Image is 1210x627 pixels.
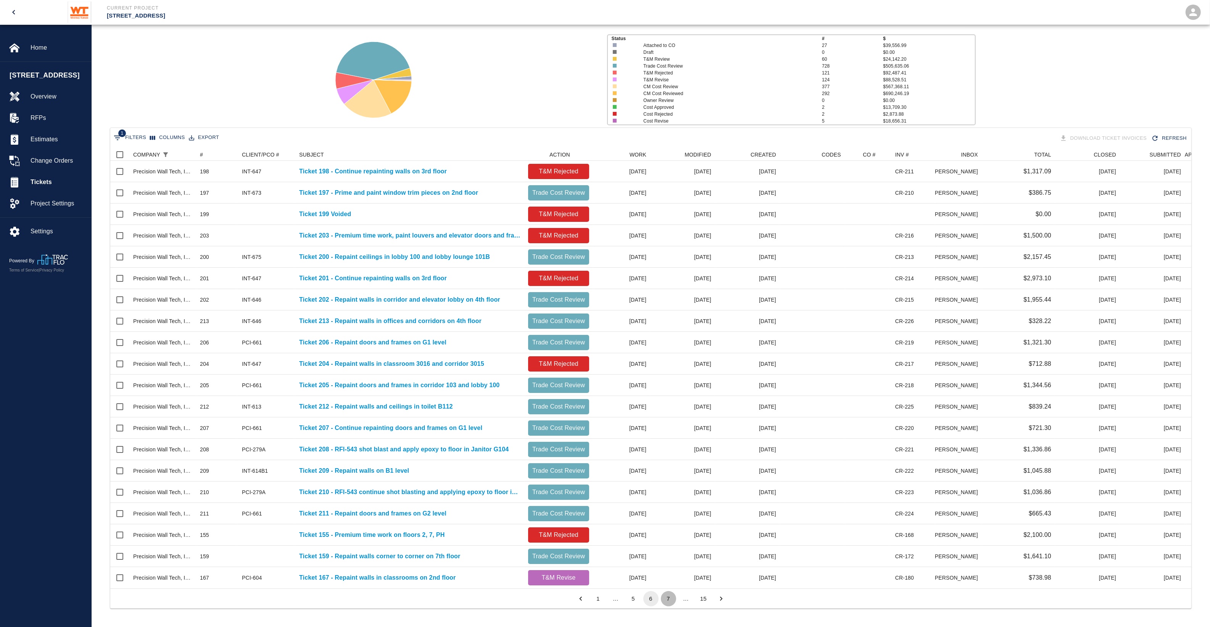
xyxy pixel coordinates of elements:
p: T&M Review [643,56,804,63]
div: [DATE] [1055,332,1120,353]
div: [DATE] [1120,396,1185,417]
p: $18,656.31 [883,118,975,124]
p: T&M Revise [643,76,804,83]
p: 377 [822,83,883,90]
div: [PERSON_NAME] [935,182,982,204]
div: [DATE] [1055,268,1120,289]
p: Cost Revise [643,118,804,124]
div: [DATE] [715,417,780,439]
div: PCI-661 [242,424,262,432]
div: 203 [200,232,209,239]
div: 206 [200,339,209,346]
div: INT-647 [242,360,261,368]
div: CO # [845,149,891,161]
p: $690,246.19 [883,90,975,97]
p: Trade Cost Review [643,63,804,69]
button: Go to next page [714,591,729,606]
div: 198 [200,168,209,175]
div: Refresh the list [1150,132,1190,145]
div: [DATE] [715,161,780,182]
p: Status [612,35,822,42]
p: 5 [822,118,883,124]
div: TOTAL [982,149,1055,161]
a: Ticket 207 - Continue repainting doors and frames on G1 level [299,423,482,433]
button: Show filters [112,132,148,144]
div: [DATE] [593,182,650,204]
a: Ticket 167 - Repaint walls in classrooms on 2nd floor [299,573,456,582]
a: Ticket 204 - Repaint walls in classroom 3016 and corridor 3015 [299,359,484,368]
a: Ticket 209 - Repaint walls on B1 level [299,466,409,475]
div: [PERSON_NAME] [935,225,982,246]
div: 197 [200,189,209,197]
a: Ticket 206 - Repaint doors and frames on G1 level [299,338,446,347]
div: [PERSON_NAME] [935,353,982,375]
div: [PERSON_NAME] [935,268,982,289]
p: $ [883,35,975,42]
span: Tickets [31,178,85,187]
div: [DATE] [715,289,780,310]
p: $2,157.45 [1023,252,1051,262]
button: page 6 [643,591,659,606]
span: Estimates [31,135,85,144]
div: [PERSON_NAME] [935,310,982,332]
p: T&M Rejected [531,359,586,368]
div: [DATE] [1055,182,1120,204]
a: Ticket 205 - Repaint doors and frames in corridor 103 and lobby 100 [299,381,499,390]
div: [DATE] [1120,353,1185,375]
div: INT-673 [242,189,261,197]
div: Precision Wall Tech, Inc. [133,360,192,368]
div: [DATE] [1055,396,1120,417]
div: [DATE] [1055,310,1120,332]
div: [DATE] [715,332,780,353]
div: 199 [200,210,209,218]
div: CR-226 [895,317,914,325]
div: 202 [200,296,209,304]
p: Ticket 202 - Repaint walls in corridor and elevator lobby on 4th floor [299,295,500,304]
div: CREATED [715,149,780,161]
div: CLOSED [1094,149,1116,161]
p: T&M Rejected [531,210,586,219]
div: COMPANY [133,149,160,161]
p: Ticket 155 - Premium time work on floors 2, 7, PH [299,530,445,540]
div: [DATE] [650,246,715,268]
span: | [39,268,40,272]
a: Ticket 212 - Repaint walls and ceilings in toilet B112 [299,402,453,411]
a: Ticket 200 - Repaint ceilings in lobby 100 and lobby lounge 101B [299,252,490,262]
div: [DATE] [1120,161,1185,182]
div: [DATE] [715,225,780,246]
div: SUBMITTED [1120,149,1185,161]
div: [DATE] [650,332,715,353]
p: $839.24 [1029,402,1051,411]
div: INT-613 [242,403,261,410]
div: [DATE] [1055,417,1120,439]
div: [DATE] [650,310,715,332]
div: [DATE] [1055,289,1120,310]
div: Precision Wall Tech, Inc. [133,210,192,218]
div: [DATE] [715,310,780,332]
div: [DATE] [593,204,650,225]
div: [DATE] [1055,161,1120,182]
div: 1 active filter [160,149,171,160]
p: 124 [822,76,883,83]
div: [DATE] [650,375,715,396]
div: [DATE] [715,182,780,204]
p: Current Project [107,5,646,11]
div: [DATE] [1120,246,1185,268]
div: [PERSON_NAME] [935,161,982,182]
div: 205 [200,381,209,389]
a: Ticket 213 - Repaint walls in offices and corridors on 4th floor [299,317,482,326]
div: MODIFIED [685,149,711,161]
a: Privacy Policy [40,268,64,272]
div: CR-218 [895,381,914,389]
div: [PERSON_NAME] [935,246,982,268]
a: Ticket 197 - Prime and paint window trim pieces on 2nd floor [299,188,478,197]
div: [PERSON_NAME] [935,289,982,310]
div: Tickets download in groups of 15 [1058,132,1150,145]
p: $24,142.20 [883,56,975,63]
p: 2 [822,104,883,111]
div: Precision Wall Tech, Inc. [133,232,192,239]
button: Go to page 5 [626,591,641,606]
